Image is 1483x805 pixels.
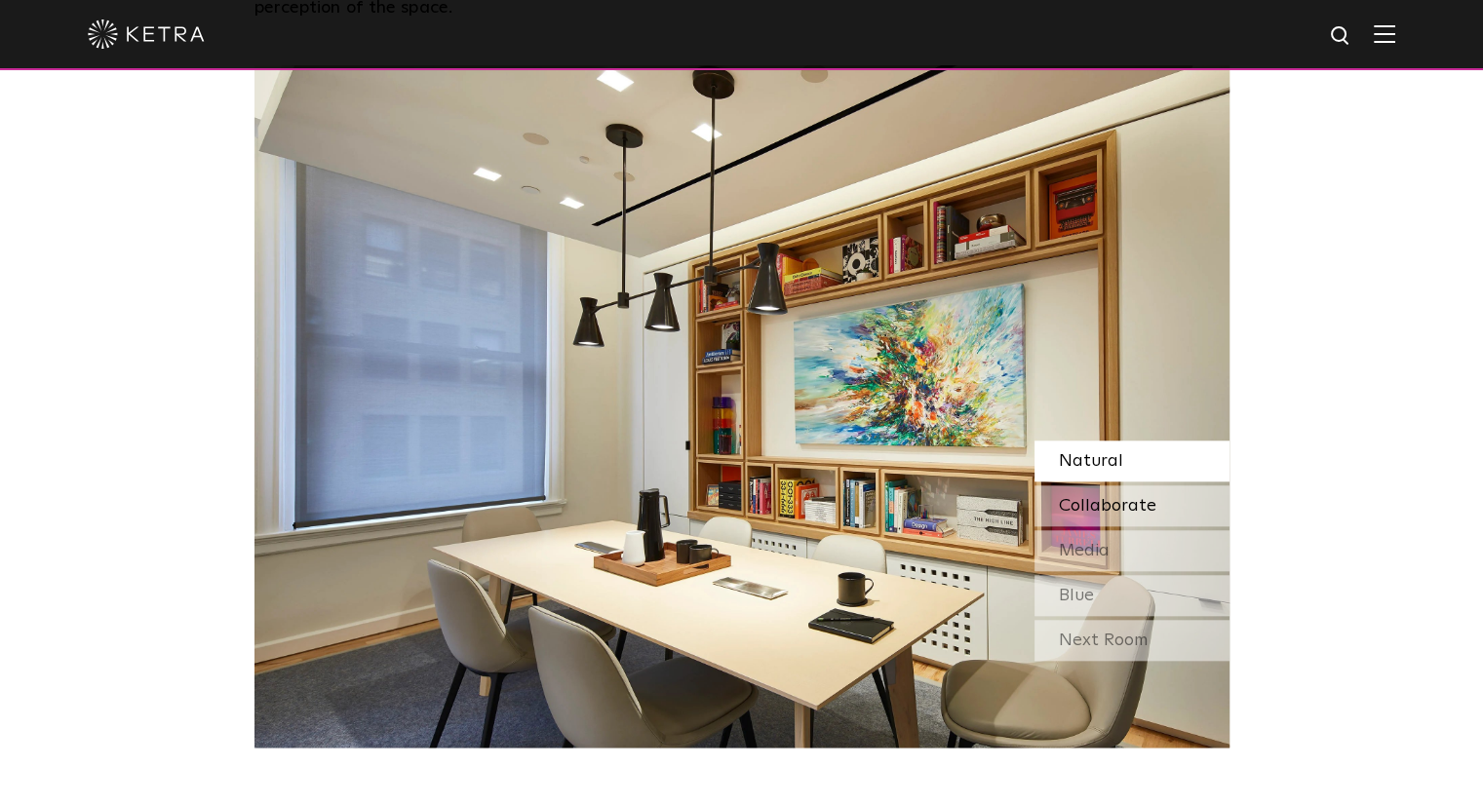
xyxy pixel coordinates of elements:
span: Media [1059,542,1110,559]
img: search icon [1329,24,1353,49]
span: Natural [1059,452,1123,470]
img: SS-Desktop-CEC-07-1 [254,65,1229,747]
div: Next Room [1034,620,1229,661]
img: Hamburger%20Nav.svg [1374,24,1395,43]
span: Collaborate [1059,497,1156,515]
img: ketra-logo-2019-white [88,19,205,49]
span: Blue [1059,587,1094,604]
